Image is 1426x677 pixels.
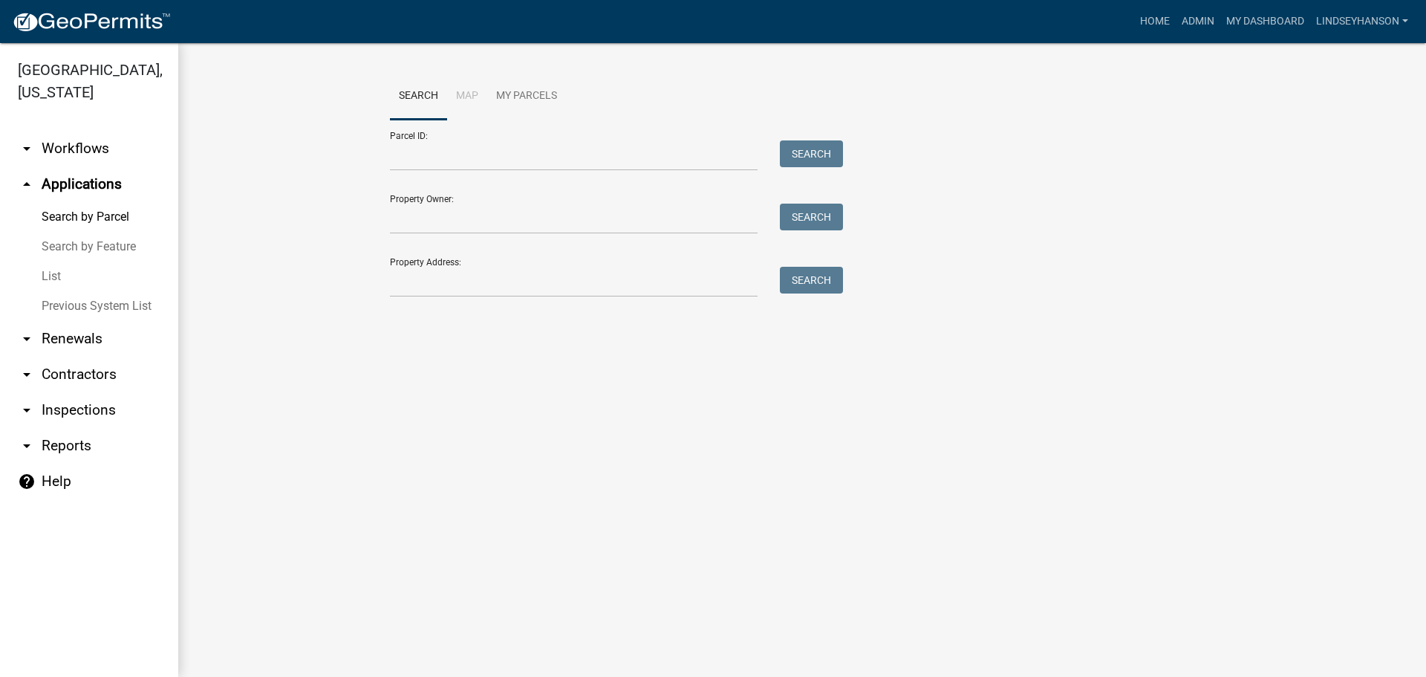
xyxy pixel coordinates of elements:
[1220,7,1310,36] a: My Dashboard
[18,175,36,193] i: arrow_drop_up
[1134,7,1176,36] a: Home
[1176,7,1220,36] a: Admin
[780,204,843,230] button: Search
[18,140,36,158] i: arrow_drop_down
[18,437,36,455] i: arrow_drop_down
[780,140,843,167] button: Search
[18,366,36,383] i: arrow_drop_down
[487,73,566,120] a: My Parcels
[18,401,36,419] i: arrow_drop_down
[18,330,36,348] i: arrow_drop_down
[780,267,843,294] button: Search
[390,73,447,120] a: Search
[18,473,36,490] i: help
[1310,7,1414,36] a: Lindseyhanson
